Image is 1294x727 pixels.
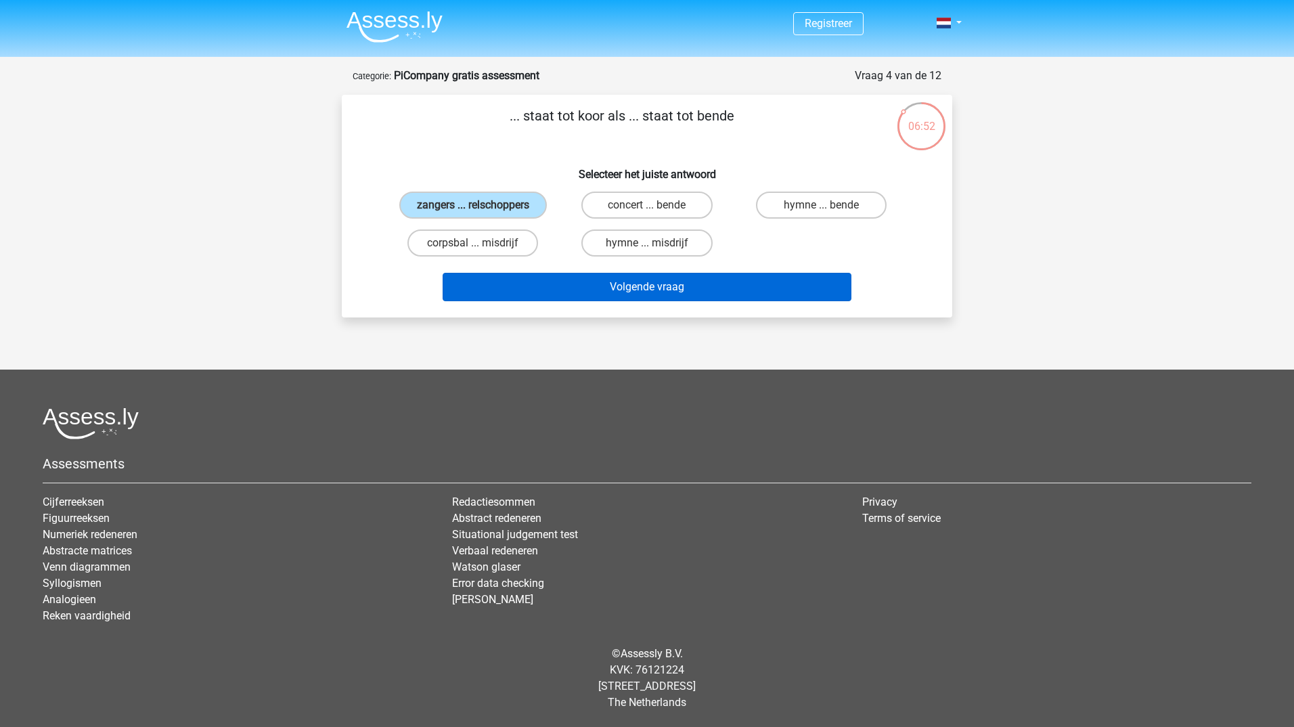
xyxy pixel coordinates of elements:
h6: Selecteer het juiste antwoord [363,157,931,181]
a: Assessly B.V. [621,647,683,660]
label: corpsbal ... misdrijf [407,229,538,257]
a: Syllogismen [43,577,102,590]
small: Categorie: [353,71,391,81]
label: hymne ... bende [756,192,887,219]
label: hymne ... misdrijf [581,229,712,257]
div: 06:52 [896,101,947,135]
a: Venn diagrammen [43,560,131,573]
a: Reken vaardigheid [43,609,131,622]
img: Assessly [347,11,443,43]
h5: Assessments [43,456,1251,472]
img: Assessly logo [43,407,139,439]
a: Cijferreeksen [43,495,104,508]
a: Error data checking [452,577,544,590]
a: Watson glaser [452,560,520,573]
a: Verbaal redeneren [452,544,538,557]
button: Volgende vraag [443,273,852,301]
label: concert ... bende [581,192,712,219]
a: Figuurreeksen [43,512,110,525]
a: Registreer [805,17,852,30]
a: Privacy [862,495,897,508]
a: Situational judgement test [452,528,578,541]
label: zangers ... relschoppers [399,192,547,219]
a: Numeriek redeneren [43,528,137,541]
a: Abstract redeneren [452,512,541,525]
a: Abstracte matrices [43,544,132,557]
div: Vraag 4 van de 12 [855,68,941,84]
a: [PERSON_NAME] [452,593,533,606]
div: © KVK: 76121224 [STREET_ADDRESS] The Netherlands [32,635,1262,722]
a: Analogieen [43,593,96,606]
strong: PiCompany gratis assessment [394,69,539,82]
a: Redactiesommen [452,495,535,508]
p: ... staat tot koor als ... staat tot bende [363,106,880,146]
a: Terms of service [862,512,941,525]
